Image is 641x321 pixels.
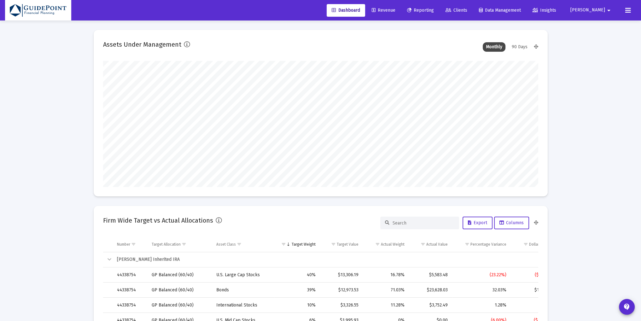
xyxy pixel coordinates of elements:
td: 44338754 [113,283,147,298]
div: $425.93 [515,302,555,308]
div: $3,326.55 [324,302,358,308]
mat-icon: contact_support [623,303,631,311]
td: Column Dollar Variance [511,237,561,252]
td: Collapse [103,252,113,267]
span: Show filter options for column 'Dollar Variance' [523,242,528,247]
span: Show filter options for column 'Target Value' [331,242,336,247]
div: 32.03% [457,287,506,293]
span: Columns [499,220,524,225]
td: Column Target Value [320,237,363,252]
button: Columns [494,217,529,229]
button: [PERSON_NAME] [563,4,620,16]
div: Target Weight [292,242,316,247]
a: Data Management [474,4,526,17]
a: Revenue [367,4,400,17]
td: 44338754 [113,298,147,313]
td: U.S. Large Cap Stocks [212,267,274,283]
td: Column Target Weight [274,237,320,252]
div: 11.28% [367,302,405,308]
div: 16.78% [367,272,405,278]
div: Actual Value [426,242,448,247]
div: 71.03% [367,287,405,293]
td: International Stocks [212,298,274,313]
div: Asset Class [216,242,236,247]
span: Show filter options for column 'Number' [131,242,136,247]
span: Clients [446,8,467,13]
div: (23.22%) [457,272,506,278]
input: Search [393,220,454,226]
td: GP Balanced (60/40) [147,283,212,298]
span: Show filter options for column 'Asset Class' [237,242,242,247]
div: Actual Weight [381,242,405,247]
span: [PERSON_NAME] [570,8,605,13]
span: Show filter options for column 'Target Weight' [281,242,286,247]
span: Dashboard [332,8,360,13]
h2: Assets Under Management [103,39,181,50]
div: 39% [279,287,316,293]
div: 1.28% [457,302,506,308]
div: Percentage Variance [470,242,506,247]
span: Insights [533,8,556,13]
div: Monthly [483,42,505,52]
div: $5,583.48 [413,272,448,278]
div: Target Allocation [152,242,181,247]
div: $23,628.03 [413,287,448,293]
div: Number [117,242,130,247]
a: Reporting [402,4,439,17]
a: Insights [527,4,561,17]
div: 10% [279,302,316,308]
button: Export [463,217,492,229]
div: $10,654.50 [515,287,555,293]
span: Revenue [372,8,395,13]
td: Column Actual Weight [363,237,409,252]
h2: Firm Wide Target vs Actual Allocations [103,215,213,225]
a: Dashboard [327,4,365,17]
span: Export [468,220,487,225]
td: GP Balanced (60/40) [147,267,212,283]
td: Column Asset Class [212,237,274,252]
div: $12,973.53 [324,287,358,293]
td: Column Percentage Variance [452,237,511,252]
span: Show filter options for column 'Actual Value' [421,242,425,247]
td: 44338754 [113,267,147,283]
td: Column Target Allocation [147,237,212,252]
span: Show filter options for column 'Target Allocation' [182,242,186,247]
td: GP Balanced (60/40) [147,298,212,313]
div: 90 Days [509,42,531,52]
span: Show filter options for column 'Actual Weight' [375,242,380,247]
div: Target Value [337,242,358,247]
mat-icon: arrow_drop_down [605,4,613,17]
div: ($7,722.71) [515,272,555,278]
div: $3,752.49 [413,302,448,308]
div: 40% [279,272,316,278]
div: $13,306.19 [324,272,358,278]
span: Show filter options for column 'Percentage Variance' [465,242,469,247]
a: Clients [440,4,472,17]
img: Dashboard [10,4,67,17]
div: [PERSON_NAME] Inherited IRA [117,256,556,263]
span: Reporting [407,8,434,13]
td: Column Number [113,237,147,252]
td: Bonds [212,283,274,298]
span: Data Management [479,8,521,13]
td: Column Actual Value [409,237,452,252]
